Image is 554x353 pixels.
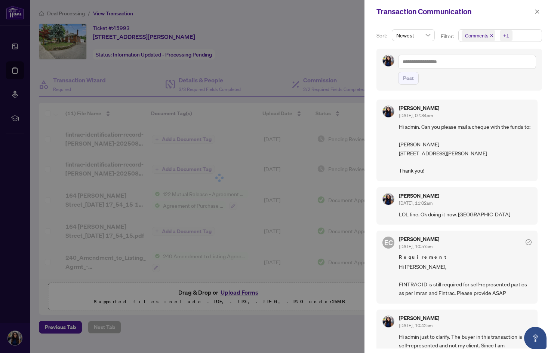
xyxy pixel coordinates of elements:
span: Comments [465,32,488,39]
img: Profile Icon [383,194,394,205]
p: Sort: [376,31,389,40]
span: close [535,9,540,14]
span: [DATE], 11:02am [399,200,433,206]
span: Newest [396,30,430,41]
h5: [PERSON_NAME] [399,237,439,242]
span: Hi [PERSON_NAME], FINTRAC ID is still required for self-represented parties as per Imran and Fint... [399,262,532,298]
h5: [PERSON_NAME] [399,316,439,321]
span: Comments [462,30,495,41]
span: close [490,34,493,37]
span: [DATE], 07:34pm [399,113,433,118]
span: LOL fine. Ok doing it now. [GEOGRAPHIC_DATA] [399,210,532,219]
div: Transaction Communication [376,6,532,17]
button: Post [398,72,419,85]
span: check-circle [526,239,532,245]
img: Profile Icon [383,316,394,327]
p: Filter: [441,32,455,40]
h5: [PERSON_NAME] [399,106,439,111]
span: EC [384,237,393,248]
span: Hi admin. Can you please mail a cheque with the funds to: [PERSON_NAME] [STREET_ADDRESS][PERSON_N... [399,122,532,175]
img: Profile Icon [383,106,394,117]
h5: [PERSON_NAME] [399,193,439,198]
span: [DATE], 10:42am [399,323,433,328]
span: [DATE], 10:57am [399,244,433,249]
div: +1 [503,32,509,39]
span: Requirement [399,253,532,261]
button: Open asap [524,327,547,349]
img: Profile Icon [383,55,394,66]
